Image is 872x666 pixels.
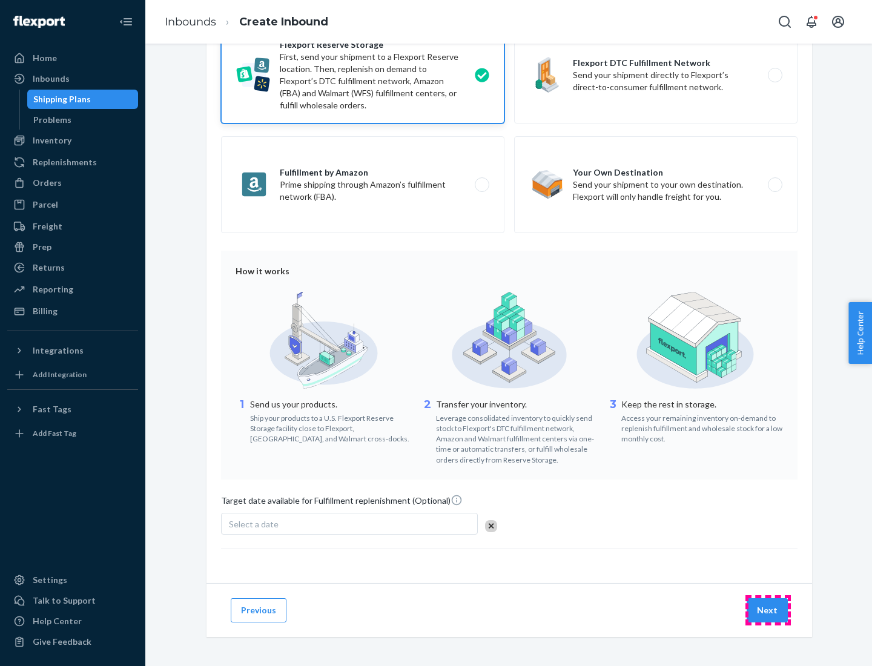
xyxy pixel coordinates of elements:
div: Replenishments [33,156,97,168]
ol: breadcrumbs [155,4,338,40]
a: Settings [7,570,138,590]
div: Access your remaining inventory on-demand to replenish fulfillment and wholesale stock for a low ... [621,410,783,444]
a: Talk to Support [7,591,138,610]
div: Give Feedback [33,636,91,648]
a: Help Center [7,612,138,631]
div: Parcel [33,199,58,211]
div: Shipping Plans [33,93,91,105]
button: Help Center [848,302,872,364]
button: Open account menu [826,10,850,34]
button: Integrations [7,341,138,360]
p: Send us your products. [250,398,412,410]
div: Inbounds [33,73,70,85]
button: Previous [231,598,286,622]
div: Problems [33,114,71,126]
div: Orders [33,177,62,189]
div: Ship your products to a U.S. Flexport Reserve Storage facility close to Flexport, [GEOGRAPHIC_DAT... [250,410,412,444]
span: Select a date [229,519,279,529]
div: Inventory [33,134,71,147]
div: Add Fast Tag [33,428,76,438]
button: Next [747,598,788,622]
div: 2 [421,397,434,465]
div: Leverage consolidated inventory to quickly send stock to Flexport's DTC fulfillment network, Amaz... [436,410,598,465]
a: Home [7,48,138,68]
a: Reporting [7,280,138,299]
div: 1 [236,397,248,444]
a: Shipping Plans [27,90,139,109]
div: Returns [33,262,65,274]
a: Add Fast Tag [7,424,138,443]
div: Talk to Support [33,595,96,607]
div: 3 [607,397,619,444]
a: Freight [7,217,138,236]
button: Fast Tags [7,400,138,419]
div: How it works [236,265,783,277]
span: Target date available for Fulfillment replenishment (Optional) [221,494,463,512]
div: Billing [33,305,58,317]
div: Settings [33,574,67,586]
p: Keep the rest in storage. [621,398,783,410]
div: Integrations [33,345,84,357]
a: Parcel [7,195,138,214]
a: Inventory [7,131,138,150]
img: Flexport logo [13,16,65,28]
p: Transfer your inventory. [436,398,598,410]
a: Billing [7,302,138,321]
div: Help Center [33,615,82,627]
a: Add Integration [7,365,138,384]
div: Prep [33,241,51,253]
button: Open Search Box [773,10,797,34]
div: Reporting [33,283,73,295]
div: Home [33,52,57,64]
div: Freight [33,220,62,232]
a: Inbounds [7,69,138,88]
a: Replenishments [7,153,138,172]
div: Add Integration [33,369,87,380]
div: Fast Tags [33,403,71,415]
button: Close Navigation [114,10,138,34]
a: Prep [7,237,138,257]
a: Orders [7,173,138,193]
a: Create Inbound [239,15,328,28]
button: Give Feedback [7,632,138,651]
a: Inbounds [165,15,216,28]
a: Returns [7,258,138,277]
button: Open notifications [799,10,824,34]
a: Problems [27,110,139,130]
